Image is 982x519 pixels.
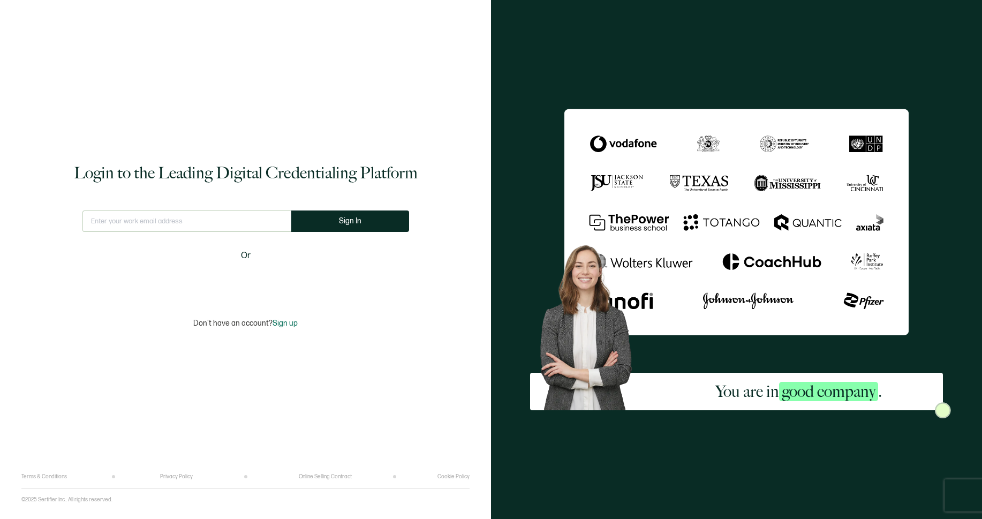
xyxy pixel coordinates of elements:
button: Sign In [291,210,409,232]
p: ©2025 Sertifier Inc.. All rights reserved. [21,497,112,503]
div: Sign in with Google. Opens in new tab [184,269,307,293]
a: Privacy Policy [160,473,193,480]
a: Online Selling Contract [299,473,352,480]
img: Sertifier Login [935,402,951,418]
span: good company [779,382,878,401]
iframe: Sign in with Google Button [179,269,313,293]
a: Terms & Conditions [21,473,67,480]
span: Or [241,249,251,262]
h2: You are in . [715,381,882,402]
p: Don't have an account? [193,319,298,328]
span: Sign In [339,217,361,225]
h1: Login to the Leading Digital Credentialing Platform [74,162,418,184]
span: Sign up [273,319,298,328]
img: Sertifier Login - You are in <span class="strong-h">good company</span>. Hero [530,237,654,411]
a: Cookie Policy [437,473,470,480]
input: Enter your work email address [82,210,291,232]
img: Sertifier Login - You are in <span class="strong-h">good company</span>. [564,109,909,336]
